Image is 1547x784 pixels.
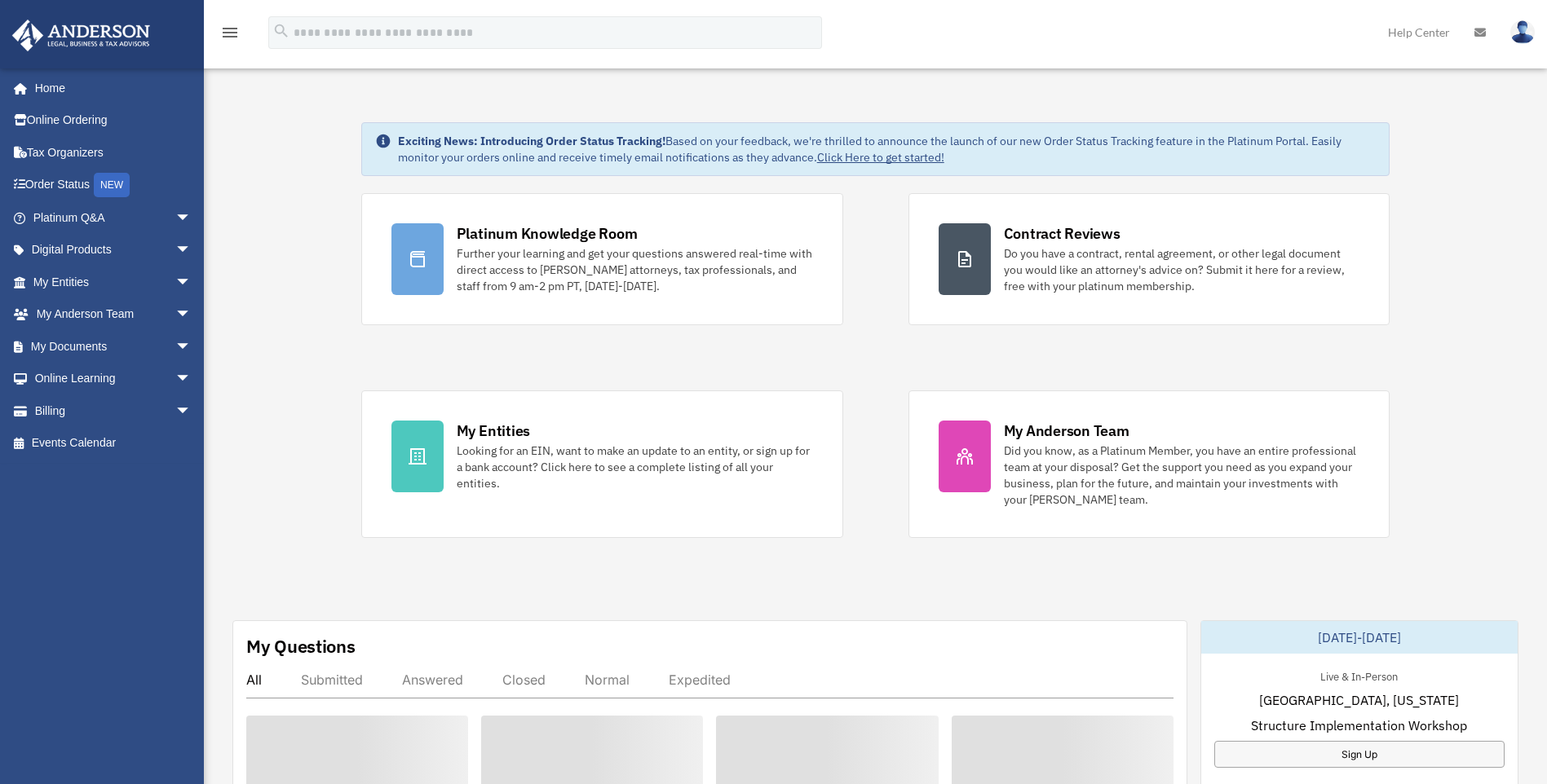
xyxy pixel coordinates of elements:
span: arrow_drop_down [175,330,208,363]
div: NEW [94,173,130,197]
img: User Pic [1510,20,1535,44]
span: [GEOGRAPHIC_DATA], [US_STATE] [1259,690,1459,710]
a: Order StatusNEW [11,169,216,202]
a: Digital Productsarrow_drop_down [11,234,216,266]
a: My Anderson Team Did you know, as a Platinum Member, you have an entire professional team at your... [908,390,1390,538]
div: Further your learning and get your questions answered real-time with direct access to [PERSON_NAM... [457,245,813,294]
div: Contract Reviews [1004,223,1120,244]
div: Answered [402,672,463,688]
a: menu [220,29,240,42]
div: My Questions [246,634,356,658]
i: search [272,22,290,40]
div: Live & In-Person [1307,667,1411,684]
a: Click Here to get started! [817,150,944,165]
div: Platinum Knowledge Room [457,223,638,244]
a: My Entitiesarrow_drop_down [11,266,216,298]
strong: Exciting News: Introducing Order Status Tracking! [398,134,665,148]
div: Based on your feedback, we're thrilled to announce the launch of our new Order Status Tracking fe... [398,133,1377,165]
div: Looking for an EIN, want to make an update to an entity, or sign up for a bank account? Click her... [457,443,813,491]
a: Events Calendar [11,427,216,460]
div: [DATE]-[DATE] [1201,621,1518,654]
a: Sign Up [1214,741,1505,768]
div: All [246,672,262,688]
a: My Documentsarrow_drop_down [11,330,216,363]
span: Structure Implementation Workshop [1251,716,1467,735]
div: My Anderson Team [1004,421,1129,441]
span: arrow_drop_down [175,363,208,396]
a: Tax Organizers [11,136,216,169]
div: Submitted [301,672,363,688]
span: arrow_drop_down [175,234,208,267]
div: My Entities [457,421,530,441]
img: Anderson Advisors Platinum Portal [7,20,155,51]
a: Platinum Q&Aarrow_drop_down [11,201,216,234]
a: Contract Reviews Do you have a contract, rental agreement, or other legal document you would like... [908,193,1390,325]
a: My Anderson Teamarrow_drop_down [11,298,216,331]
span: arrow_drop_down [175,394,208,428]
span: arrow_drop_down [175,266,208,299]
div: Closed [502,672,546,688]
a: Billingarrow_drop_down [11,394,216,427]
div: Do you have a contract, rental agreement, or other legal document you would like an attorney's ad... [1004,245,1360,294]
div: Normal [585,672,630,688]
i: menu [220,23,240,42]
a: Platinum Knowledge Room Further your learning and get your questions answered real-time with dire... [361,193,843,325]
span: arrow_drop_down [175,298,208,332]
a: Online Ordering [11,104,216,137]
a: My Entities Looking for an EIN, want to make an update to an entity, or sign up for a bank accoun... [361,390,843,538]
div: Expedited [669,672,731,688]
span: arrow_drop_down [175,201,208,235]
a: Online Learningarrow_drop_down [11,363,216,395]
a: Home [11,72,208,104]
div: Did you know, as a Platinum Member, you have an entire professional team at your disposal? Get th... [1004,443,1360,508]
